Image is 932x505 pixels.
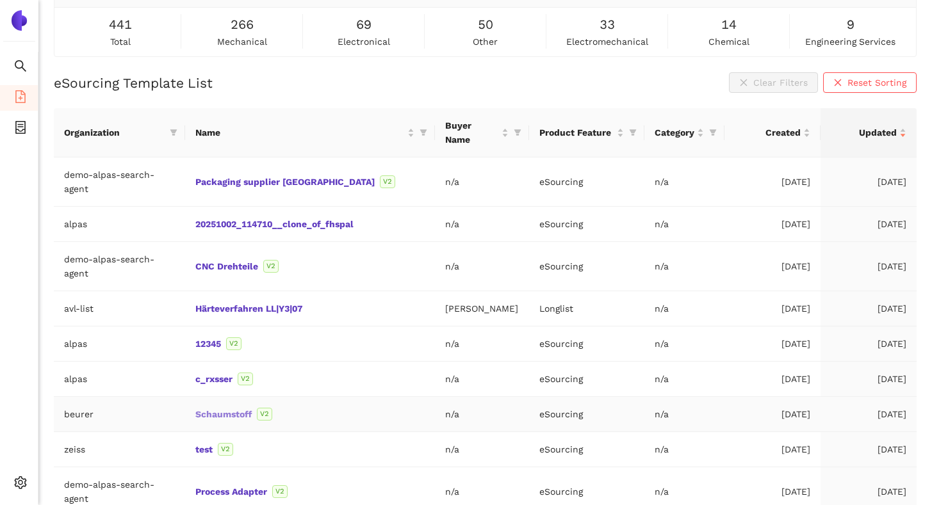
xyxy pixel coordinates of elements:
span: filter [170,129,177,136]
td: [DATE] [724,207,821,242]
span: Created [735,125,801,140]
span: V2 [272,485,288,498]
span: electronical [338,35,390,49]
td: [DATE] [821,397,917,432]
td: [DATE] [724,291,821,326]
span: filter [629,129,637,136]
span: 50 [478,15,493,35]
td: beurer [54,397,185,432]
td: n/a [644,326,724,362]
td: [DATE] [724,397,821,432]
span: 266 [231,15,254,35]
td: n/a [435,397,529,432]
span: setting [14,472,27,497]
span: chemical [708,35,749,49]
td: [DATE] [724,242,821,291]
span: V2 [380,175,395,188]
td: n/a [644,291,724,326]
span: Buyer Name [445,118,499,147]
td: [DATE] [821,207,917,242]
span: filter [707,123,719,142]
td: eSourcing [529,157,644,207]
td: eSourcing [529,362,644,397]
span: Updated [831,125,897,140]
button: closeReset Sorting [823,72,917,93]
td: n/a [435,157,529,207]
td: [DATE] [724,432,821,467]
td: n/a [644,397,724,432]
td: alpas [54,207,185,242]
span: close [833,78,842,88]
td: n/a [435,326,529,362]
td: zeiss [54,432,185,467]
th: this column's title is Created,this column is sortable [724,108,821,157]
td: n/a [644,362,724,397]
td: n/a [435,207,529,242]
span: filter [167,123,180,142]
span: V2 [257,408,272,421]
td: alpas [54,326,185,362]
td: n/a [644,157,724,207]
span: Organization [64,125,165,140]
td: eSourcing [529,397,644,432]
span: filter [511,116,524,149]
span: filter [626,123,639,142]
span: Reset Sorting [847,76,906,90]
span: file-add [14,86,27,111]
td: [DATE] [821,432,917,467]
td: avl-list [54,291,185,326]
span: 69 [356,15,372,35]
span: 14 [721,15,737,35]
td: [DATE] [821,291,917,326]
td: n/a [435,432,529,467]
span: V2 [218,443,233,456]
td: [DATE] [821,242,917,291]
td: demo-alpas-search-agent [54,242,185,291]
td: n/a [644,242,724,291]
td: eSourcing [529,207,644,242]
span: other [473,35,498,49]
span: filter [417,123,430,142]
img: Logo [9,10,29,31]
span: electromechanical [566,35,648,49]
td: Longlist [529,291,644,326]
span: 33 [600,15,615,35]
td: n/a [435,242,529,291]
td: [PERSON_NAME] [435,291,529,326]
td: [DATE] [821,157,917,207]
span: total [110,35,131,49]
th: this column's title is Product Feature,this column is sortable [529,108,644,157]
span: 441 [109,15,132,35]
td: n/a [435,362,529,397]
td: eSourcing [529,326,644,362]
td: n/a [644,432,724,467]
span: filter [514,129,521,136]
span: Name [195,125,405,140]
td: [DATE] [821,362,917,397]
span: container [14,116,27,142]
span: V2 [263,260,279,273]
td: eSourcing [529,242,644,291]
span: filter [420,129,427,136]
span: mechanical [217,35,267,49]
span: V2 [238,373,253,385]
th: this column's title is Name,this column is sortable [185,108,435,157]
span: V2 [226,337,241,350]
td: eSourcing [529,432,644,467]
td: [DATE] [821,326,917,362]
span: Product Feature [539,125,614,140]
td: n/a [644,207,724,242]
td: demo-alpas-search-agent [54,157,185,207]
span: engineering services [805,35,895,49]
span: search [14,55,27,81]
h2: eSourcing Template List [54,74,213,92]
button: closeClear Filters [729,72,818,93]
th: this column's title is Category,this column is sortable [644,108,724,157]
td: alpas [54,362,185,397]
td: [DATE] [724,362,821,397]
span: Category [655,125,694,140]
span: 9 [847,15,854,35]
td: [DATE] [724,157,821,207]
td: [DATE] [724,326,821,362]
th: this column's title is Buyer Name,this column is sortable [435,108,529,157]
